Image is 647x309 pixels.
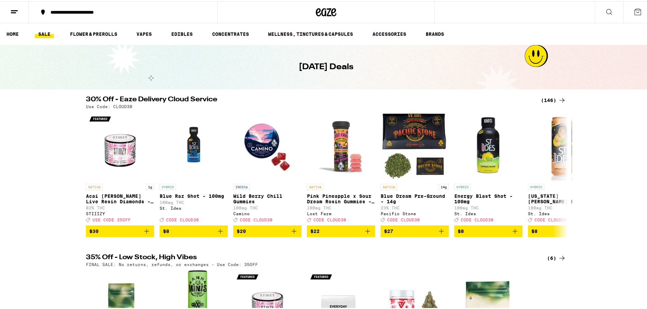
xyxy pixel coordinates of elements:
div: St. Ides [528,210,596,215]
p: 23% THC [381,204,449,209]
div: Camino [233,210,302,215]
h2: 35% Off - Low Stock, High Vibes [86,253,533,261]
span: USE CODE 35OFF [92,216,131,221]
img: STIIIZY - Acai Berry Live Resin Diamonds - 1g [86,111,154,179]
span: $27 [384,227,393,233]
p: HYBRID [160,182,176,189]
span: $8 [458,227,464,233]
a: SALE [35,29,54,37]
h2: 30% Off - Eaze Delivery Cloud Service [86,95,533,103]
button: Add to bag [307,224,375,236]
img: St. Ides - Energy Blast Shot - 100mg [454,111,523,179]
a: Open page for Pink Pineapple x Sour Dream Rosin Gummies - 100mg from Lost Farm [307,111,375,224]
button: Add to bag [86,224,154,236]
img: Lost Farm - Pink Pineapple x Sour Dream Rosin Gummies - 100mg [307,111,375,179]
p: Blue Raz Shot - 100mg [160,192,228,197]
button: Add to bag [233,224,302,236]
p: HYBRID [528,182,544,189]
a: ACCESSORIES [369,29,410,37]
button: Add to bag [454,224,523,236]
span: CODE CLOUD30 [240,216,273,221]
a: Open page for Blue Dream Pre-Ground - 14g from Pacific Stone [381,111,449,224]
button: Add to bag [160,224,228,236]
a: CONCENTRATES [209,29,252,37]
p: Energy Blast Shot - 100mg [454,192,523,203]
img: Pacific Stone - Blue Dream Pre-Ground - 14g [381,111,449,179]
p: HYBRID [454,182,471,189]
img: St. Ides - Georgia Peach High Tea [528,111,596,179]
span: $22 [310,227,320,233]
span: CODE CLOUD30 [387,216,420,221]
span: CODE CLOUD30 [461,216,494,221]
a: (6) [547,253,566,261]
p: SATIVA [307,182,323,189]
p: Blue Dream Pre-Ground - 14g [381,192,449,203]
span: $20 [237,227,246,233]
p: 82% THC [86,204,154,209]
a: WELLNESS, TINCTURES & CAPSULES [265,29,356,37]
a: Open page for Energy Blast Shot - 100mg from St. Ides [454,111,523,224]
span: Hi. Need any help? [4,5,49,10]
p: INDICA [233,182,250,189]
p: 100mg THC [307,204,375,209]
p: SATIVA [381,182,397,189]
a: Open page for Wild Berry Chill Gummies from Camino [233,111,302,224]
a: FLOWER & PREROLLS [67,29,121,37]
span: CODE CLOUD30 [534,216,567,221]
div: St. Ides [160,205,228,209]
p: 100mg THC [233,204,302,209]
span: CODE CLOUD30 [166,216,199,221]
a: Open page for Blue Raz Shot - 100mg from St. Ides [160,111,228,224]
p: SATIVA [86,182,102,189]
p: 100mg THC [454,204,523,209]
p: 100mg THC [160,199,228,203]
a: Open page for Acai Berry Live Resin Diamonds - 1g from STIIIZY [86,111,154,224]
div: St. Ides [454,210,523,215]
a: EDIBLES [168,29,196,37]
span: $30 [89,227,99,233]
div: Pacific Stone [381,210,449,215]
p: 14g [439,182,449,189]
span: CODE CLOUD30 [313,216,346,221]
a: VAPES [133,29,155,37]
a: Open page for Georgia Peach High Tea from St. Ides [528,111,596,224]
div: STIIIZY [86,210,154,215]
button: Add to bag [528,224,596,236]
span: $8 [531,227,538,233]
p: Use Code: CLOUD30 [86,103,132,107]
img: St. Ides - Blue Raz Shot - 100mg [160,111,228,179]
span: $8 [163,227,169,233]
p: Wild Berry Chill Gummies [233,192,302,203]
a: (146) [541,95,566,103]
p: FINAL SALE: No returns, refunds, or exchanges - Use Code: 35OFF [86,261,258,265]
p: 100mg THC [528,204,596,209]
p: Acai [PERSON_NAME] Live Resin Diamonds - 1g [86,192,154,203]
a: BRANDS [422,29,447,37]
p: Pink Pineapple x Sour Dream Rosin Gummies - 100mg [307,192,375,203]
p: [US_STATE][PERSON_NAME] High Tea [528,192,596,203]
div: Lost Farm [307,210,375,215]
a: HOME [3,29,22,37]
p: 1g [146,182,154,189]
img: Camino - Wild Berry Chill Gummies [233,111,302,179]
button: Add to bag [381,224,449,236]
h1: [DATE] Deals [299,60,353,72]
